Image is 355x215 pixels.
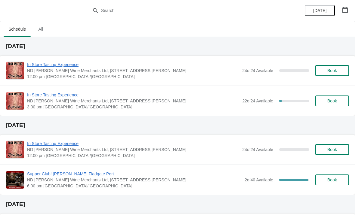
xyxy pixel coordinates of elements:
img: In Store Tasting Experience | ND John Wine Merchants Ltd, 90 Walter Road, Swansea SA1 4QF, UK | 1... [6,62,24,79]
span: Supper Club! [PERSON_NAME] Fladgate Port [27,171,242,177]
span: 24 of 24 Available [242,68,273,73]
span: [DATE] [313,8,326,13]
span: 2 of 40 Available [245,177,273,182]
span: 12:00 pm [GEOGRAPHIC_DATA]/[GEOGRAPHIC_DATA] [27,153,239,159]
img: Supper Club! Taylor's Fladgate Port | ND John Wine Merchants Ltd, 90 Walter Road, Swansea SA1 4QF... [6,171,24,189]
span: Schedule [4,24,31,35]
span: ND [PERSON_NAME] Wine Merchants Ltd, [STREET_ADDRESS][PERSON_NAME] [27,147,239,153]
h2: [DATE] [6,122,349,128]
span: 3:00 pm [GEOGRAPHIC_DATA]/[GEOGRAPHIC_DATA] [27,104,239,110]
button: Book [315,174,349,185]
img: In Store Tasting Experience | ND John Wine Merchants Ltd, 90 Walter Road, Swansea SA1 4QF, UK | 1... [6,141,24,158]
span: Book [327,177,337,182]
span: 12:00 pm [GEOGRAPHIC_DATA]/[GEOGRAPHIC_DATA] [27,74,239,80]
button: Book [315,144,349,155]
span: Book [327,98,337,103]
span: ND [PERSON_NAME] Wine Merchants Ltd, [STREET_ADDRESS][PERSON_NAME] [27,68,239,74]
span: 22 of 24 Available [242,98,273,103]
span: ND [PERSON_NAME] Wine Merchants Ltd, [STREET_ADDRESS][PERSON_NAME] [27,98,239,104]
h2: [DATE] [6,201,349,207]
span: Book [327,147,337,152]
span: Book [327,68,337,73]
span: All [33,24,48,35]
button: Book [315,65,349,76]
input: Search [101,5,266,16]
span: 6:00 pm [GEOGRAPHIC_DATA]/[GEOGRAPHIC_DATA] [27,183,242,189]
span: In Store Tasting Experience [27,92,239,98]
span: ND [PERSON_NAME] Wine Merchants Ltd, [STREET_ADDRESS][PERSON_NAME] [27,177,242,183]
img: In Store Tasting Experience | ND John Wine Merchants Ltd, 90 Walter Road, Swansea SA1 4QF, UK | 3... [6,92,24,110]
button: [DATE] [305,5,335,16]
button: Book [315,95,349,106]
span: 24 of 24 Available [242,147,273,152]
h2: [DATE] [6,43,349,49]
span: In Store Tasting Experience [27,141,239,147]
span: In Store Tasting Experience [27,62,239,68]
